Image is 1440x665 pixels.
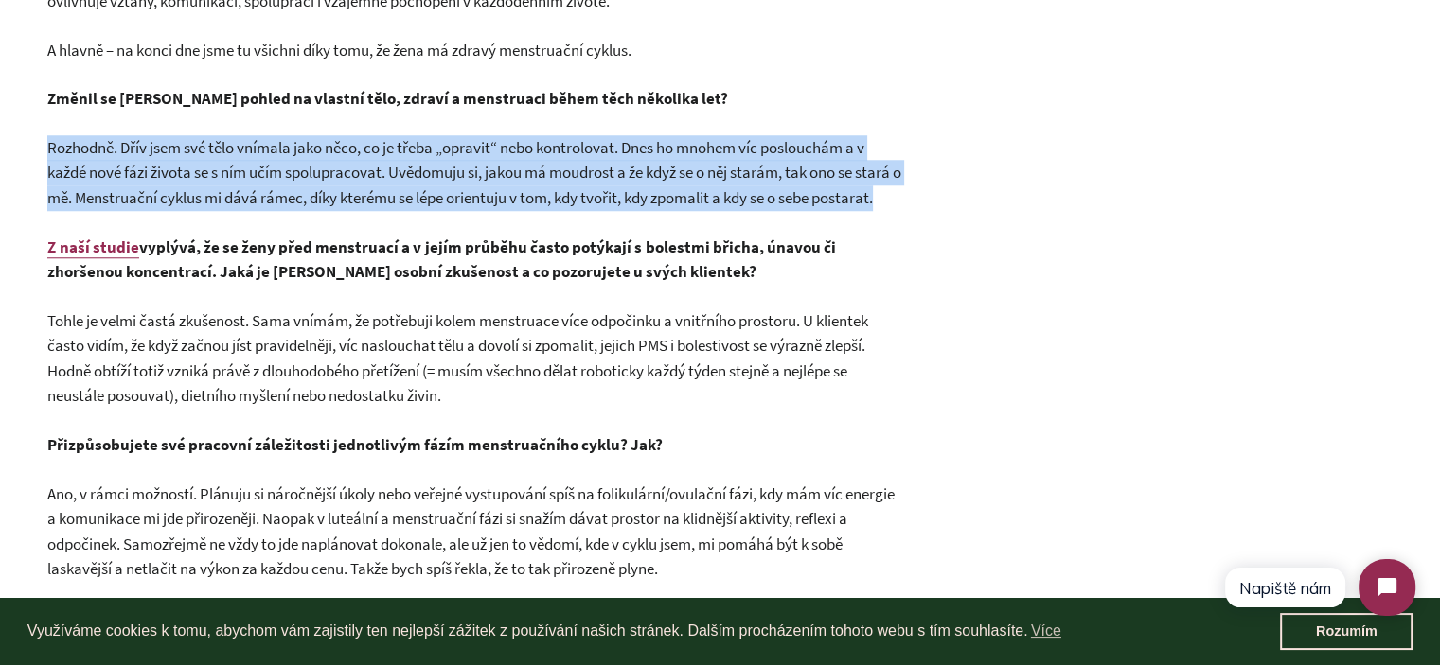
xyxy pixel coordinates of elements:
[1028,617,1064,645] a: learn more about cookies
[27,617,1280,645] span: Využíváme cookies k tomu, abychom vám zajistily ten nejlepší zážitek z používání našich stránek. ...
[47,137,901,208] span: Rozhodně. Dřív jsem své tělo vnímala jako něco, co je třeba „opravit“ nebo kontrolovat. Dnes ho m...
[47,236,836,283] strong: vyplývá, že se ženy před menstruací a v jejím průběhu často potýkají s bolestmi břicha, únavou či...
[47,88,728,109] strong: Změnil se [PERSON_NAME] pohled na vlastní tělo, zdraví a menstruaci během těch několika let?
[47,483,895,580] span: Ano, v rámci možností. Plánuju si náročnější úkoly nebo veřejné vystupování spíš na folikulární/o...
[47,236,139,258] a: Z naší studie
[47,40,631,61] span: A hlavně – na konci dne jsme tu všichni díky tomu, že žena má zdravý menstruační cyklus.
[47,310,868,407] span: Tohle je velmi častá zkušenost. Sama vnímám, že potřebuji kolem menstruace více odpočinku a vnitř...
[1207,543,1431,632] iframe: Tidio Chat
[47,434,663,455] strong: Přizpůsobujete své pracovní záležitosti jednotlivým fázím menstruačního cyklu? Jak?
